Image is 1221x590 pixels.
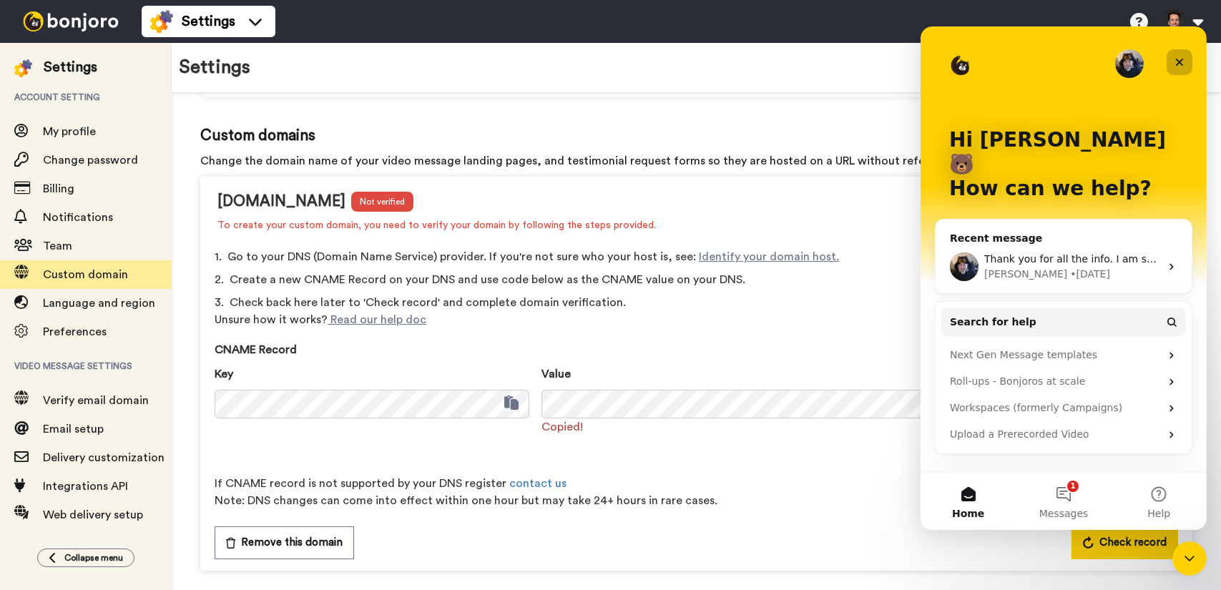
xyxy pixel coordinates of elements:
[43,154,138,166] span: Change password
[44,57,97,77] div: Settings
[215,271,224,288] span: 2.
[200,152,1192,169] div: Change the domain name of your video message landing pages, and testimonial request forms so they...
[21,342,265,368] div: Roll-ups - Bonjoros at scale
[43,183,74,195] span: Billing
[230,294,626,311] div: Check back here later to 'Check record' and complete domain verification.
[179,57,250,78] h1: Settings
[541,365,1178,383] p: Value
[215,248,222,265] span: 1.
[215,526,354,559] button: Remove this domain
[43,423,104,435] span: Email setup
[509,478,567,489] a: contact us
[921,26,1207,530] iframe: Intercom live chat
[182,11,235,31] span: Settings
[215,311,1178,328] p: Unsure how it works?
[95,446,190,503] button: Messages
[215,492,1178,509] div: Note: DNS changes can come into effect within one hour but may take 24+ hours in rare cases.
[43,212,113,223] span: Notifications
[351,192,413,212] div: Not verified
[29,348,240,363] div: Roll-ups - Bonjoros at scale
[1072,526,1178,559] button: Check record
[191,446,286,503] button: Help
[43,395,149,406] span: Verify email domain
[43,326,107,338] span: Preferences
[227,248,839,265] div: Go to your DNS (Domain Name Service) provider. If you're not sure who your host is, see:
[541,418,583,433] span: Copied!
[119,482,168,492] span: Messages
[43,481,128,492] span: Integrations API
[43,298,155,309] span: Language and region
[1172,541,1207,576] iframe: Intercom live chat
[43,509,143,521] span: Web delivery setup
[29,400,240,416] div: Upload a Prerecorded Video
[21,315,265,342] div: Next Gen Message templates
[215,341,1178,358] p: CNAME Record
[64,552,123,564] span: Collapse menu
[230,271,745,288] div: Create a new CNAME Record on your DNS and use code below as the CNAME value on your DNS.
[217,218,656,232] p: To create your custom domain, you need to verify your domain by following the steps provided.
[227,482,250,492] span: Help
[31,482,64,492] span: Home
[215,294,224,311] span: 3.
[43,126,96,137] span: My profile
[64,240,147,255] div: [PERSON_NAME]
[64,227,666,238] span: Thank you for all the info. I am speaking to the team and they will look into it. I will let you ...
[43,240,72,252] span: Team
[1099,534,1167,551] span: Check record
[21,281,265,310] button: Search for help
[37,549,134,567] button: Collapse menu
[29,374,240,389] div: Workspaces (formerly Campaigns)
[43,452,165,463] span: Delivery customization
[215,365,533,383] p: Key
[21,395,265,421] div: Upload a Prerecorded Video
[241,534,343,551] span: Remove this domain
[246,23,272,49] div: Close
[215,475,1178,492] div: If CNAME record is not supported by your DNS register
[200,125,1192,147] span: Custom domains
[43,269,128,280] span: Custom domain
[328,314,426,325] a: Read our help doc
[29,288,116,303] span: Search for help
[699,251,839,262] a: Identify your domain host.
[17,11,124,31] img: bj-logo-header-white.svg
[150,10,173,33] img: settings-colored.svg
[21,368,265,395] div: Workspaces (formerly Campaigns)
[149,240,190,255] div: • [DATE]
[29,321,240,336] div: Next Gen Message templates
[217,191,345,212] div: [DOMAIN_NAME]
[14,59,32,77] img: settings-colored.svg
